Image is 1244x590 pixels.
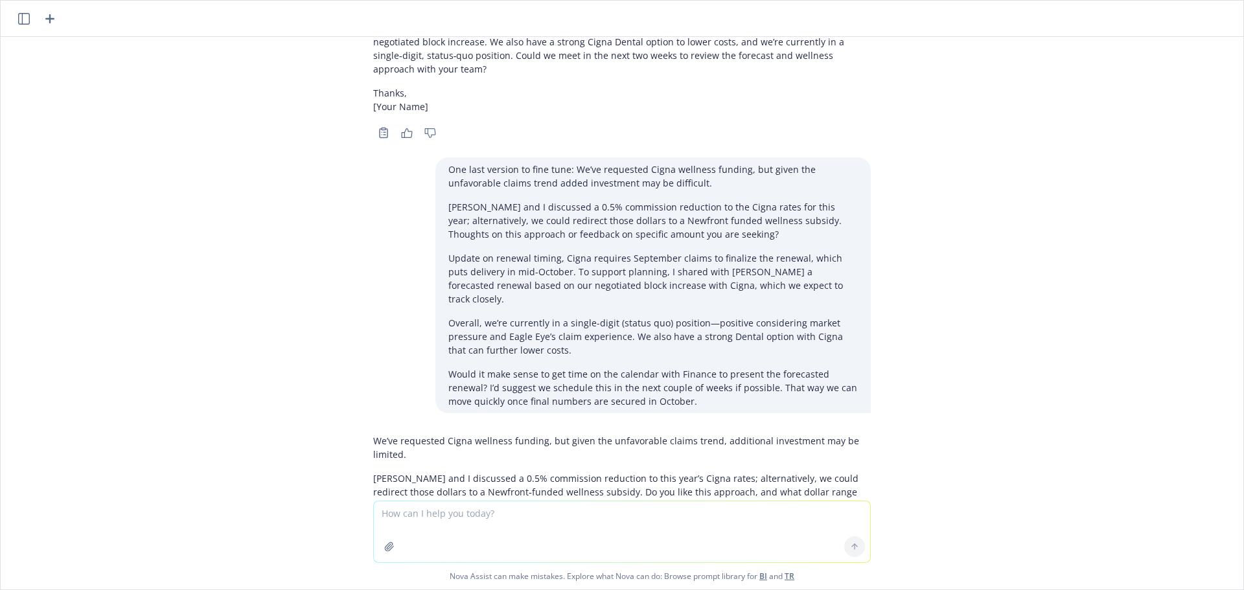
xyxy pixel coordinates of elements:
p: [PERSON_NAME] needs September claims to finalize rates, so final numbers will land mid‑October. I... [373,8,871,76]
a: BI [759,571,767,582]
span: Nova Assist can make mistakes. Explore what Nova can do: Browse prompt library for and [6,563,1238,589]
p: Thanks, [Your Name] [373,86,871,113]
p: Overall, we’re currently in a single-digit (status quo) position—positive considering market pres... [448,316,858,357]
button: Thumbs down [420,124,441,142]
p: [PERSON_NAME] and I discussed a 0.5% commission reduction to the Cigna rates for this year; alter... [448,200,858,241]
svg: Copy to clipboard [378,127,389,139]
p: Update on renewal timing, Cigna requires September claims to finalize the renewal, which puts del... [448,251,858,306]
p: One last version to fine tune: We’ve requested Cigna wellness funding, but given the unfavorable ... [448,163,858,190]
p: Would it make sense to get time on the calendar with Finance to present the forecasted renewal? I... [448,367,858,408]
p: [PERSON_NAME] and I discussed a 0.5% commission reduction to this year’s Cigna rates; alternative... [373,471,871,512]
a: TR [785,571,794,582]
p: We’ve requested Cigna wellness funding, but given the unfavorable claims trend, additional invest... [373,434,871,461]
